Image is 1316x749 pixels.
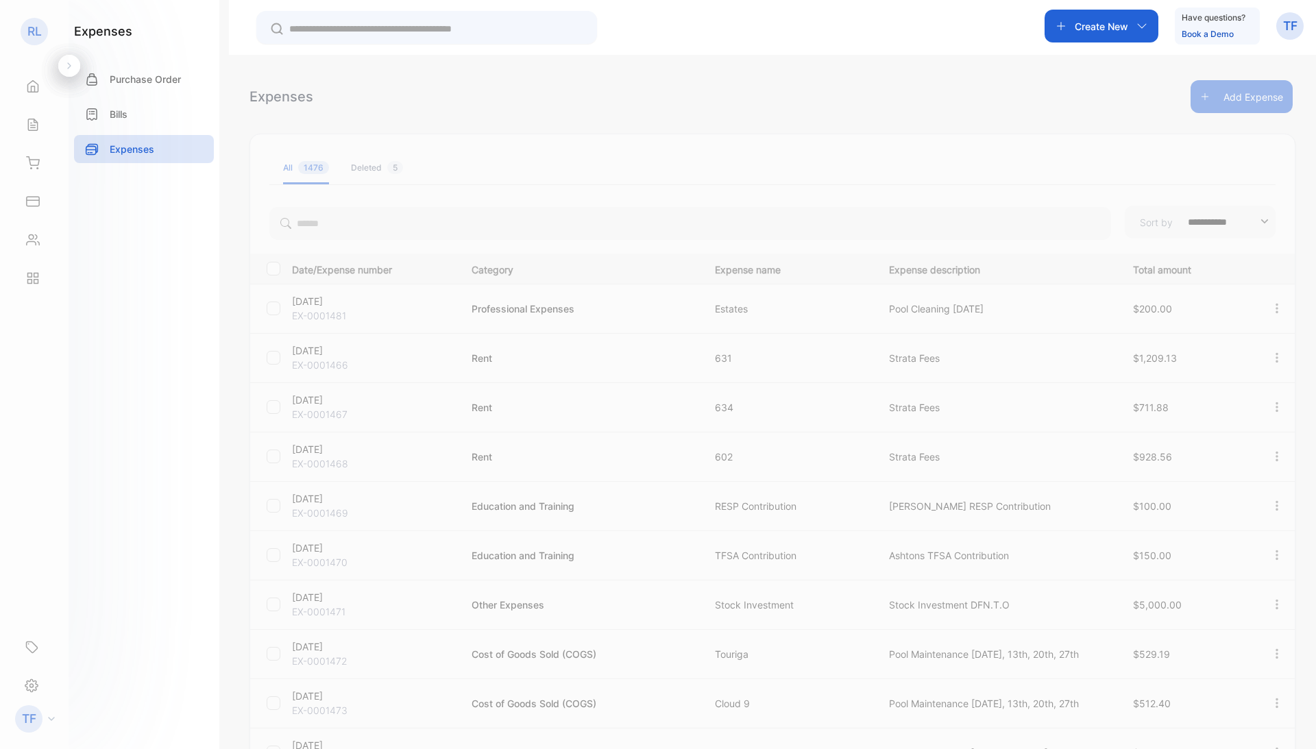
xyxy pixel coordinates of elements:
a: Expenses [74,135,214,163]
a: Book a Demo [1182,29,1234,39]
p: Stock Investment DFN.T.O [889,598,1105,612]
p: Cost of Goods Sold (COGS) [472,696,686,711]
p: Cost of Goods Sold (COGS) [472,647,686,661]
p: [DATE] [292,442,454,456]
p: [DATE] [292,491,454,506]
p: Create New [1075,19,1128,34]
p: [DATE] [292,393,454,407]
p: RESP Contribution [715,499,861,513]
p: 634 [715,400,861,415]
p: Other Expenses [472,598,686,612]
p: Purchase Order [110,72,181,86]
p: Expense name [715,260,861,277]
p: [PERSON_NAME] RESP Contribution [889,499,1105,513]
p: Date/Expense number [292,260,454,277]
p: Strata Fees [889,400,1105,415]
button: Sort by [1125,206,1276,238]
p: Professional Expenses [472,302,686,316]
p: Have questions? [1182,11,1245,25]
p: EX-0001468 [292,456,454,471]
span: $512.40 [1133,698,1171,709]
span: $928.56 [1133,451,1172,463]
a: Bills [74,100,214,128]
p: EX-0001466 [292,358,454,372]
p: Strata Fees [889,450,1105,464]
p: Rent [472,450,686,464]
p: Rent [472,351,686,365]
p: [DATE] [292,541,454,555]
p: Sort by [1140,215,1173,230]
p: [DATE] [292,639,454,654]
p: Ashtons TFSA Contribution [889,548,1105,563]
span: 5 [387,161,403,174]
p: Strata Fees [889,351,1105,365]
p: Expenses [110,142,154,156]
a: Purchase Order [74,65,214,93]
button: TF [1276,10,1304,42]
p: 631 [715,351,861,365]
p: EX-0001467 [292,407,454,421]
p: Pool Maintenance [DATE], 13th, 20th, 27th [889,647,1105,661]
p: [DATE] [292,294,454,308]
p: Rent [472,400,686,415]
p: Expense description [889,260,1105,277]
p: RL [27,23,42,40]
p: EX-0001469 [292,506,454,520]
p: TF [1283,17,1297,35]
p: Estates [715,302,861,316]
p: Stock Investment [715,598,861,612]
div: Expenses [249,86,313,107]
p: Touriga [715,647,861,661]
button: Add Expense [1191,80,1293,113]
span: $711.88 [1133,402,1169,413]
span: $529.19 [1133,648,1170,660]
p: Pool Maintenance [DATE], 13th, 20th, 27th [889,696,1105,711]
span: $150.00 [1133,550,1171,561]
p: Bills [110,107,127,121]
p: [DATE] [292,343,454,358]
p: Pool Cleaning [DATE] [889,302,1105,316]
p: TF [22,710,36,728]
p: Category [472,260,686,277]
p: Total amount [1133,260,1242,277]
div: Deleted [351,162,403,174]
p: EX-0001481 [292,308,454,323]
h1: expenses [74,22,132,40]
span: $100.00 [1133,500,1171,512]
p: EX-0001470 [292,555,454,569]
p: [DATE] [292,590,454,604]
button: Create New [1045,10,1158,42]
span: $1,209.13 [1133,352,1177,364]
span: $5,000.00 [1133,599,1182,611]
p: Education and Training [472,548,686,563]
div: All [283,162,329,174]
p: Cloud 9 [715,696,861,711]
p: [DATE] [292,689,454,703]
p: EX-0001473 [292,703,454,717]
p: EX-0001472 [292,654,454,668]
p: EX-0001471 [292,604,454,619]
span: 1476 [298,161,329,174]
span: $200.00 [1133,303,1172,315]
p: TFSA Contribution [715,548,861,563]
p: 602 [715,450,861,464]
p: Education and Training [472,499,686,513]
